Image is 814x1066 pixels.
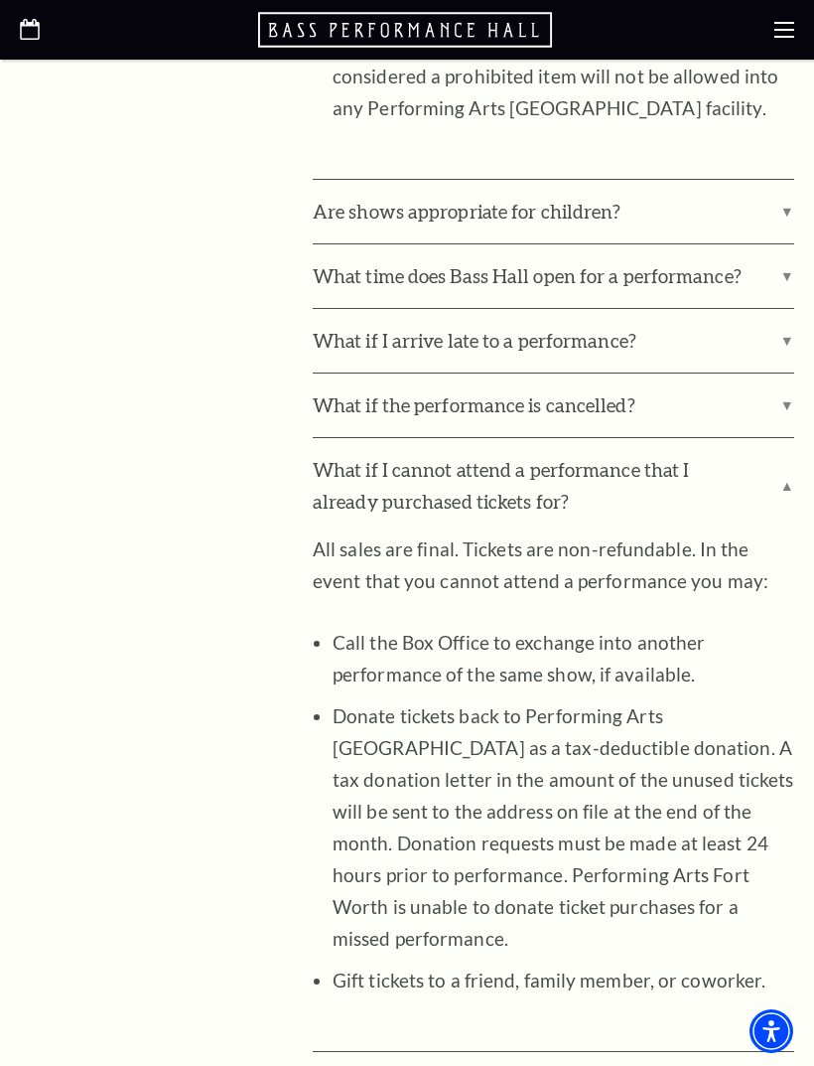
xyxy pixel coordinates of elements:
a: Open this option [258,10,556,50]
div: Accessibility Menu [749,1009,793,1053]
li: Donate tickets back to Performing Arts [GEOGRAPHIC_DATA] as a tax-deductible donation. A tax dona... [333,690,794,955]
label: Are shows appropriate for children? [313,180,794,243]
label: What if I arrive late to a performance? [313,309,794,373]
p: All sales are final. Tickets are non-refundable. In the event that you cannot attend a performanc... [313,533,794,597]
label: What if I cannot attend a performance that I already purchased tickets for? [313,438,794,533]
li: Gift tickets to a friend, family member, or coworker. [333,955,794,996]
a: Open this option [20,19,40,42]
label: What if the performance is cancelled? [313,374,794,437]
li: Call the Box Office to exchange into another performance of the same show, if available. [333,627,794,690]
label: What time does Bass Hall open for a performance? [313,244,794,308]
li: Any part of a costume or thematic attire that is considered a prohibited item will not be allowed... [333,19,794,124]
